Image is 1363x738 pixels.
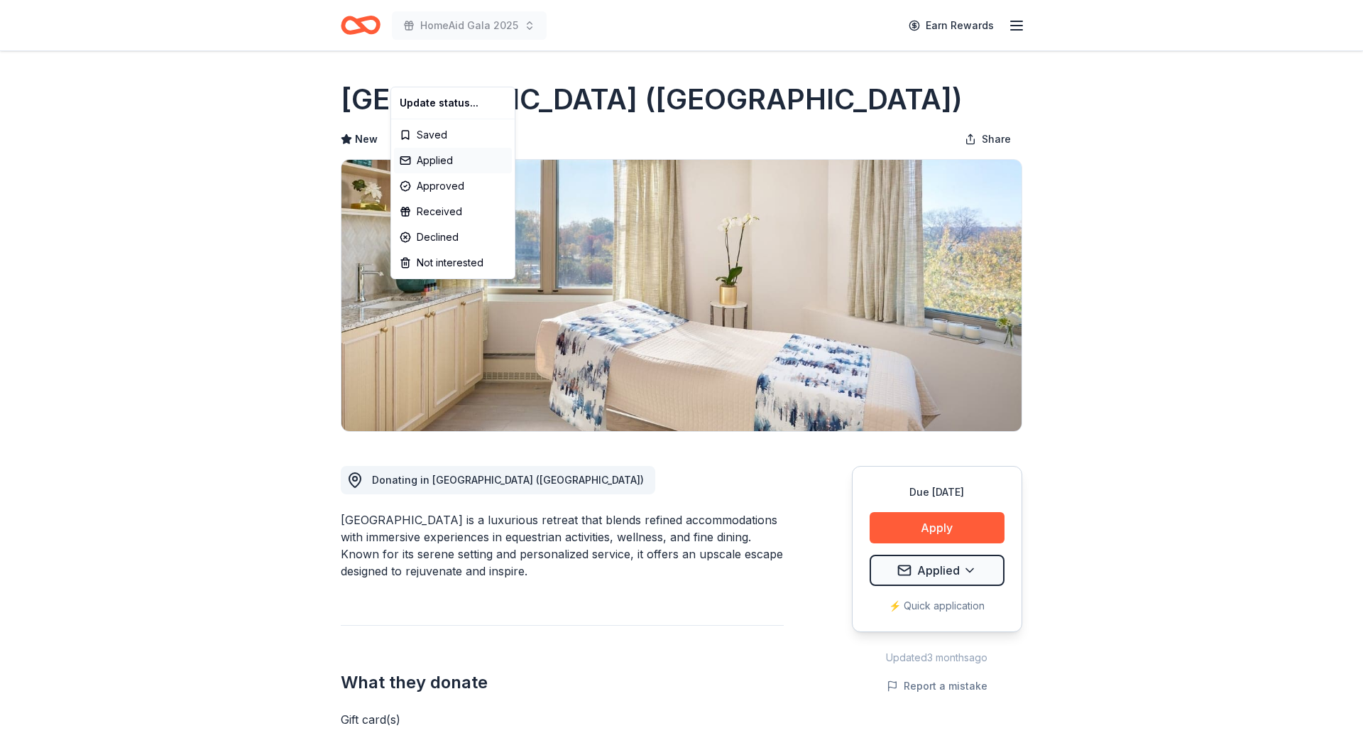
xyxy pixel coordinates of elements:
div: Not interested [394,250,512,276]
div: Approved [394,173,512,199]
div: Saved [394,122,512,148]
div: Declined [394,224,512,250]
div: Applied [394,148,512,173]
div: Received [394,199,512,224]
span: HomeAid Gala 2025 [420,17,518,34]
div: Update status... [394,90,512,116]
